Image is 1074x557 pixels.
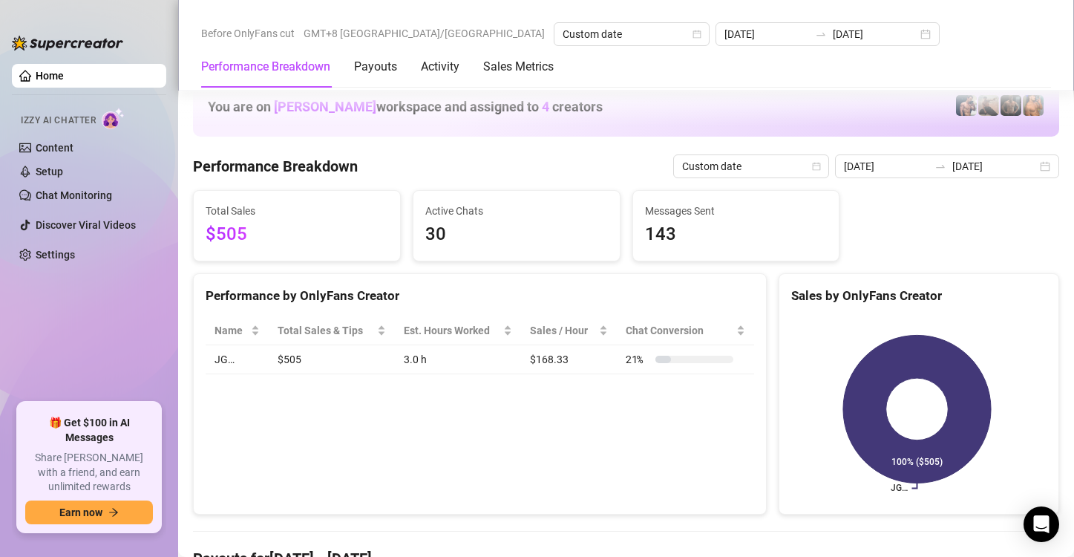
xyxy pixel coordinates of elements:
[36,166,63,177] a: Setup
[956,95,977,116] img: Axel
[206,345,269,374] td: JG…
[21,114,96,128] span: Izzy AI Chatter
[952,158,1037,175] input: End date
[645,221,828,249] span: 143
[206,221,388,249] span: $505
[395,345,521,374] td: 3.0 h
[36,189,112,201] a: Chat Monitoring
[36,70,64,82] a: Home
[521,316,617,345] th: Sales / Hour
[102,108,125,129] img: AI Chatter
[304,22,545,45] span: GMT+8 [GEOGRAPHIC_DATA]/[GEOGRAPHIC_DATA]
[36,249,75,261] a: Settings
[404,322,500,339] div: Est. Hours Worked
[645,203,828,219] span: Messages Sent
[269,345,394,374] td: $505
[25,416,153,445] span: 🎁 Get $100 in AI Messages
[1023,95,1044,116] img: JG
[201,58,330,76] div: Performance Breakdown
[542,99,549,114] span: 4
[59,506,102,518] span: Earn now
[833,26,917,42] input: End date
[1024,506,1059,542] div: Open Intercom Messenger
[724,26,809,42] input: Start date
[206,316,269,345] th: Name
[208,99,603,115] h1: You are on workspace and assigned to creators
[36,219,136,231] a: Discover Viral Videos
[844,158,929,175] input: Start date
[791,286,1047,306] div: Sales by OnlyFans Creator
[682,155,820,177] span: Custom date
[269,316,394,345] th: Total Sales & Tips
[626,351,649,368] span: 21 %
[36,142,73,154] a: Content
[530,322,596,339] span: Sales / Hour
[206,203,388,219] span: Total Sales
[206,286,754,306] div: Performance by OnlyFans Creator
[563,23,701,45] span: Custom date
[1001,95,1021,116] img: Trent
[617,316,754,345] th: Chat Conversion
[421,58,459,76] div: Activity
[25,501,153,524] button: Earn nowarrow-right
[483,58,554,76] div: Sales Metrics
[108,507,119,518] span: arrow-right
[692,30,701,39] span: calendar
[12,36,123,51] img: logo-BBDzfeDw.svg
[815,28,827,40] span: to
[25,451,153,495] span: Share [PERSON_NAME] with a friend, and earn unlimited rewards
[934,160,946,172] span: to
[201,22,295,45] span: Before OnlyFans cut
[274,99,376,114] span: [PERSON_NAME]
[193,156,358,177] h4: Performance Breakdown
[215,322,248,339] span: Name
[425,203,608,219] span: Active Chats
[521,345,617,374] td: $168.33
[812,162,821,171] span: calendar
[978,95,999,116] img: LC
[934,160,946,172] span: swap-right
[278,322,373,339] span: Total Sales & Tips
[626,322,733,339] span: Chat Conversion
[890,483,907,494] text: JG…
[354,58,397,76] div: Payouts
[425,221,608,249] span: 30
[815,28,827,40] span: swap-right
